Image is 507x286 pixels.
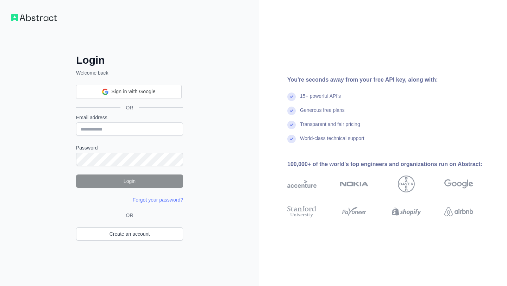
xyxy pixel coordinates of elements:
[76,54,183,66] h2: Login
[120,104,139,111] span: OR
[76,69,183,76] p: Welcome back
[300,121,360,135] div: Transparent and fair pricing
[11,14,57,21] img: Workflow
[340,204,369,219] img: payoneer
[444,176,474,192] img: google
[287,121,296,129] img: check mark
[300,107,345,121] div: Generous free plans
[392,204,421,219] img: shopify
[76,85,182,99] div: Sign in with Google
[123,212,136,219] span: OR
[287,93,296,101] img: check mark
[300,93,341,107] div: 15+ powerful API's
[398,176,415,192] img: bayer
[76,144,183,151] label: Password
[76,227,183,241] a: Create an account
[444,204,474,219] img: airbnb
[111,88,155,95] span: Sign in with Google
[76,174,183,188] button: Login
[133,197,183,203] a: Forgot your password?
[340,176,369,192] img: nokia
[287,204,317,219] img: stanford university
[76,114,183,121] label: Email address
[287,135,296,143] img: check mark
[300,135,364,149] div: World-class technical support
[287,76,496,84] div: You're seconds away from your free API key, along with:
[287,107,296,115] img: check mark
[287,176,317,192] img: accenture
[287,160,496,169] div: 100,000+ of the world's top engineers and organizations run on Abstract:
